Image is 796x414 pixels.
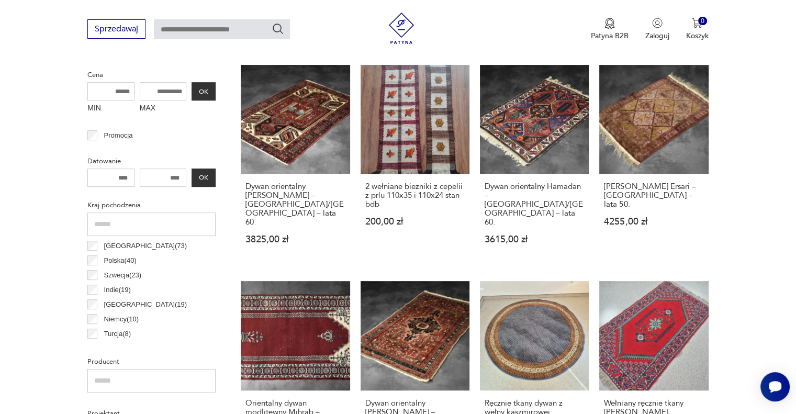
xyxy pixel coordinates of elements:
p: Polska ( 40 ) [104,255,137,266]
img: Patyna - sklep z meblami i dekoracjami vintage [386,13,417,44]
button: Zaloguj [645,18,669,41]
a: Dywan orientalny Zanjan Hamadan – Persja/Iran – lata 60Dywan orientalny [PERSON_NAME] – [GEOGRAPH... [241,65,350,264]
a: Dywan turkmeński Ersari – Afganistan – lata 50.[PERSON_NAME] Ersari – [GEOGRAPHIC_DATA] – lata 50... [599,65,708,264]
img: Ikona medalu [604,18,615,29]
h3: [PERSON_NAME] Ersari – [GEOGRAPHIC_DATA] – lata 50. [604,182,703,209]
p: [GEOGRAPHIC_DATA] ( 19 ) [104,299,187,310]
button: Szukaj [272,23,284,35]
p: Koszyk [686,31,709,41]
p: 200,00 zł [365,217,465,226]
label: MIN [87,100,134,117]
h3: Dywan orientalny [PERSON_NAME] – [GEOGRAPHIC_DATA]/[GEOGRAPHIC_DATA] – lata 60 [245,182,345,227]
p: Kraj pochodzenia [87,199,216,211]
p: Promocja [104,130,133,141]
p: 3825,00 zł [245,235,345,244]
a: 2 wełniane bieżniki z cepelii z prlu 110x35 i 110x24 stan bdb2 wełniane bieżniki z cepelii z prlu... [361,65,469,264]
button: Sprzedawaj [87,19,145,39]
button: OK [192,169,216,187]
p: 4255,00 zł [604,217,703,226]
p: Turcja ( 8 ) [104,328,131,340]
p: Datowanie [87,155,216,167]
img: Ikona koszyka [692,18,702,28]
h3: 2 wełniane bieżniki z cepelii z prlu 110x35 i 110x24 stan bdb [365,182,465,209]
p: Producent [87,356,216,367]
img: Ikonka użytkownika [652,18,663,28]
a: Sprzedawaj [87,26,145,33]
p: Niemcy ( 10 ) [104,314,139,325]
p: Zaloguj [645,31,669,41]
p: Patyna B2B [591,31,629,41]
p: [GEOGRAPHIC_DATA] ( 73 ) [104,240,187,252]
button: OK [192,82,216,100]
p: [GEOGRAPHIC_DATA] ( 7 ) [104,343,183,354]
p: 3615,00 zł [485,235,584,244]
div: 0 [698,17,707,26]
p: Szwecja ( 23 ) [104,270,142,281]
button: Patyna B2B [591,18,629,41]
a: Dywan orientalny Hamadan – Persja/Iran – lata 60.Dywan orientalny Hamadan – [GEOGRAPHIC_DATA]/[GE... [480,65,589,264]
h3: Dywan orientalny Hamadan – [GEOGRAPHIC_DATA]/[GEOGRAPHIC_DATA] – lata 60. [485,182,584,227]
a: Ikona medaluPatyna B2B [591,18,629,41]
label: MAX [140,100,187,117]
p: Indie ( 19 ) [104,284,131,296]
button: 0Koszyk [686,18,709,41]
iframe: Smartsupp widget button [760,372,790,401]
p: Cena [87,69,216,81]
